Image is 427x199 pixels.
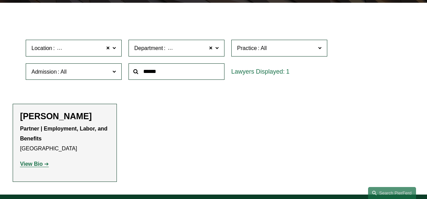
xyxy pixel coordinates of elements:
span: Department [134,45,163,51]
strong: Partner | Employment, Labor, and Benefits [20,126,109,141]
a: Search this site [368,187,416,199]
span: Employment, Labor, and Benefits [167,44,247,53]
span: Location [32,45,52,51]
p: [GEOGRAPHIC_DATA] [20,124,110,153]
a: View Bio [20,161,49,167]
strong: View Bio [20,161,42,167]
span: 1 [286,68,290,75]
h2: [PERSON_NAME] [20,111,110,121]
span: Admission [32,69,57,75]
span: Practice [237,45,257,51]
span: [GEOGRAPHIC_DATA] [56,44,113,53]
